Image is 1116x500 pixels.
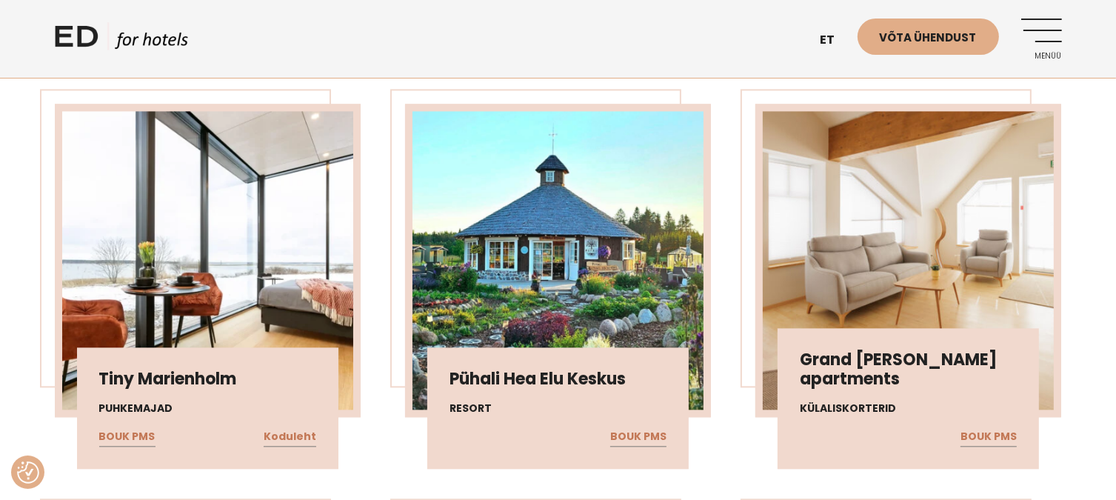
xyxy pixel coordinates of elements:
[17,461,39,484] img: Revisit consent button
[960,427,1017,447] a: BOUK PMS
[99,401,316,416] h4: Puhkemajad
[858,19,999,55] a: Võta ühendust
[55,22,188,59] a: ED HOTELS
[800,350,1017,390] h3: Grand [PERSON_NAME] apartments
[450,370,666,389] h3: Pühali Hea Elu Keskus
[99,370,316,389] h3: Tiny Marienholm
[412,111,704,410] img: Screenshot-2024-10-08-at-13.46.29-450x450.png
[800,401,1017,416] h4: Külaliskorterid
[1021,19,1062,59] a: Menüü
[763,111,1054,410] img: GrandholmMarina-450x450.jpeg
[62,111,353,410] img: tiny-marienholm-minivilla-haapsalu-scandium-living-5-min-scaled-1-450x450.webp
[264,427,316,447] a: Koduleht
[17,461,39,484] button: Nõusolekueelistused
[1021,52,1062,61] span: Menüü
[610,427,666,447] a: BOUK PMS
[99,427,156,447] a: BOUK PMS
[450,401,666,416] h4: Resort
[813,22,858,59] a: et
